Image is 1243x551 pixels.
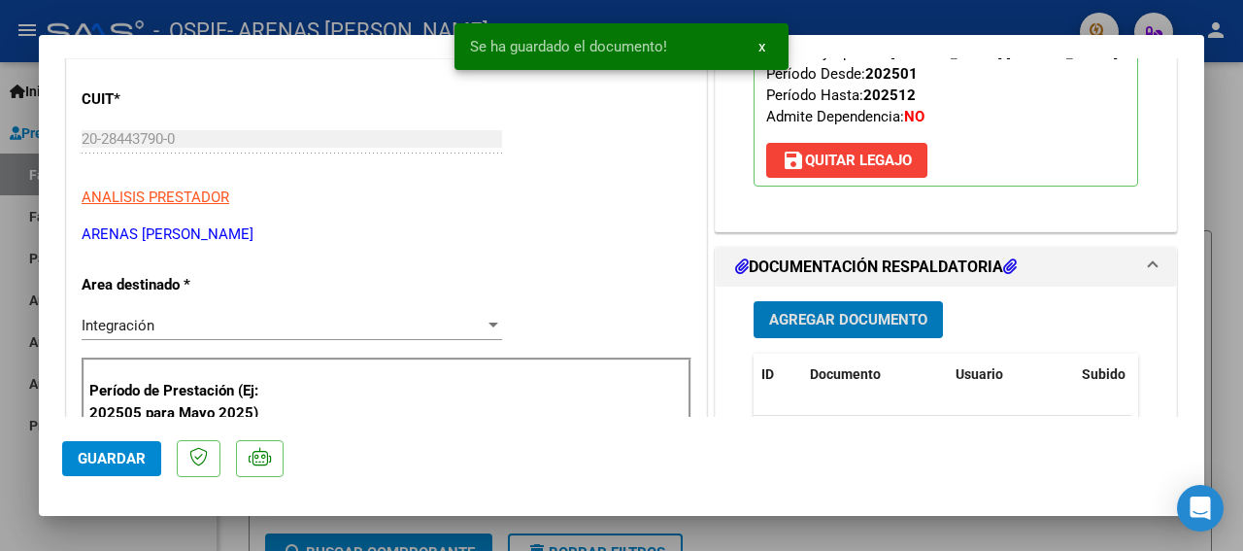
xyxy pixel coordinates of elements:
[948,354,1074,396] datatable-header-cell: Usuario
[82,224,691,246] p: ARENAS [PERSON_NAME]
[78,450,146,467] span: Guardar
[82,317,154,334] span: Integración
[735,256,1017,279] h1: DOCUMENTACIÓN RESPALDATORIA
[743,29,781,64] button: x
[956,366,1003,382] span: Usuario
[865,65,918,83] strong: 202501
[769,312,927,329] span: Agregar Documento
[863,86,916,104] strong: 202512
[1074,354,1171,396] datatable-header-cell: Subido
[82,189,229,206] span: ANALISIS PRESTADOR
[89,380,268,424] p: Período de Prestación (Ej: 202505 para Mayo 2025)
[716,248,1176,287] mat-expansion-panel-header: DOCUMENTACIÓN RESPALDATORIA
[62,441,161,476] button: Guardar
[761,366,774,382] span: ID
[810,366,881,382] span: Documento
[904,108,924,125] strong: NO
[470,37,667,56] span: Se ha guardado el documento!
[802,354,948,396] datatable-header-cell: Documento
[754,354,802,396] datatable-header-cell: ID
[82,274,264,296] p: Area destinado *
[754,301,943,337] button: Agregar Documento
[766,143,927,178] button: Quitar Legajo
[1082,366,1125,382] span: Subido
[82,88,264,111] p: CUIT
[758,38,765,55] span: x
[1177,485,1224,532] div: Open Intercom Messenger
[782,149,805,172] mat-icon: save
[782,152,912,169] span: Quitar Legajo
